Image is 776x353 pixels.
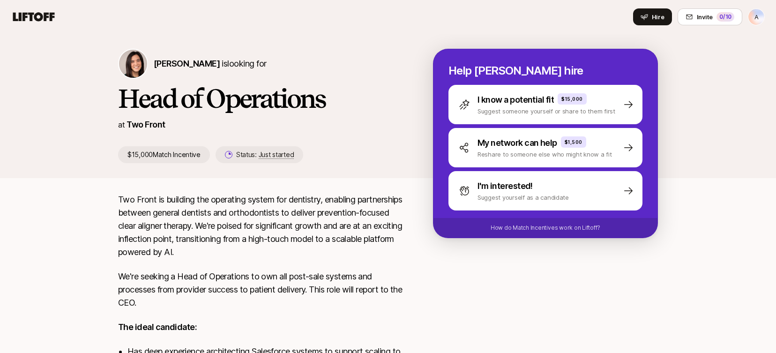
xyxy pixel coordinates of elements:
[652,12,664,22] span: Hire
[236,149,294,160] p: Status:
[561,95,583,103] p: $15,000
[118,193,403,259] p: Two Front is building the operating system for dentistry, enabling partnerships between general d...
[678,8,742,25] button: Invite0/10
[478,106,615,116] p: Suggest someone yourself or share to them first
[478,136,557,150] p: My network can help
[127,120,165,129] a: Two Front
[154,57,266,70] p: is looking for
[154,59,220,68] span: [PERSON_NAME]
[478,193,569,202] p: Suggest yourself as a candidate
[716,12,734,22] div: 0 /10
[259,150,294,159] span: Just started
[748,8,765,25] button: A
[118,119,125,131] p: at
[478,93,554,106] p: I know a potential fit
[697,12,713,22] span: Invite
[118,322,197,332] strong: The ideal candidate:
[118,146,210,163] p: $15,000 Match Incentive
[478,150,612,159] p: Reshare to someone else who might know a fit
[754,11,759,23] p: A
[118,270,403,309] p: We're seeking a Head of Operations to own all post-sale systems and processes from provider succe...
[119,50,147,78] img: Eleanor Morgan
[478,180,533,193] p: I'm interested!
[118,84,403,113] h1: Head of Operations
[491,224,600,232] p: How do Match Incentives work on Liftoff?
[633,8,672,25] button: Hire
[448,64,642,77] p: Help [PERSON_NAME] hire
[565,138,582,146] p: $1,500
